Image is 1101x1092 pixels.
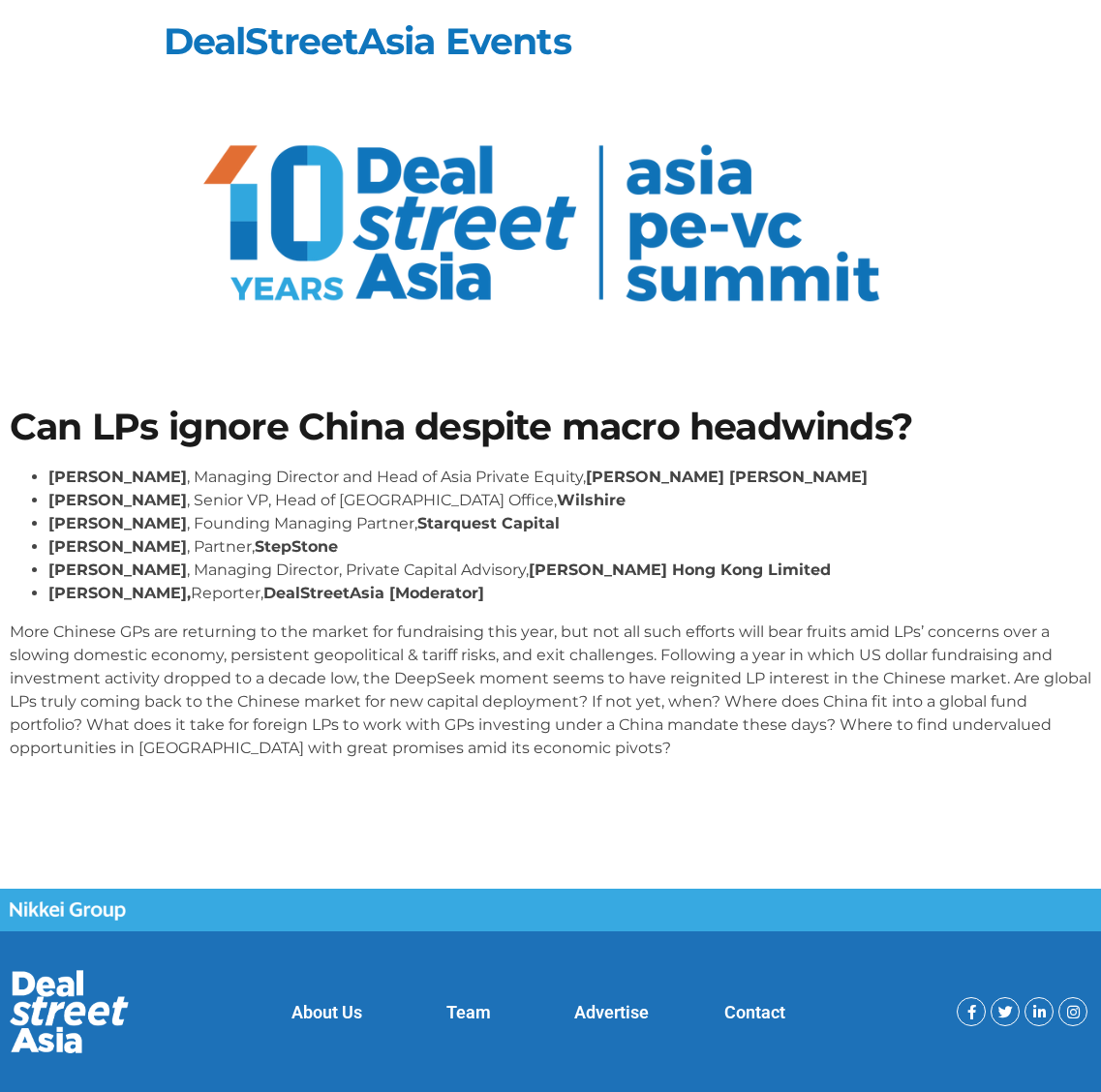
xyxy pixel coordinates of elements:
[48,535,1091,559] li: , Partner,
[529,561,831,579] strong: [PERSON_NAME] Hong Kong Limited
[48,489,1091,512] li: , Senior VP, Head of [GEOGRAPHIC_DATA] Office,
[417,514,560,532] strong: Starquest Capital
[48,491,187,509] strong: [PERSON_NAME]
[263,584,484,602] strong: DealStreetAsia [Moderator]
[446,1002,491,1022] a: Team
[724,1002,785,1022] a: Contact
[48,559,1091,582] li: , Managing Director, Private Capital Advisory,
[10,409,1091,445] h1: Can LPs ignore China despite macro headwinds?
[48,466,1091,489] li: , Managing Director and Head of Asia Private Equity,
[291,1002,362,1022] a: About Us
[255,537,338,556] strong: StepStone
[164,18,571,64] a: DealStreetAsia Events
[586,468,868,486] strong: [PERSON_NAME] [PERSON_NAME]
[48,514,187,532] strong: [PERSON_NAME]
[48,584,191,602] strong: [PERSON_NAME],
[574,1002,649,1022] a: Advertise
[557,491,626,509] strong: Wilshire
[48,561,187,579] strong: [PERSON_NAME]
[10,621,1091,760] p: More Chinese GPs are returning to the market for fundraising this year, but not all such efforts ...
[48,468,187,486] strong: [PERSON_NAME]
[48,537,187,556] strong: [PERSON_NAME]
[10,901,126,921] img: Nikkei Group
[48,582,1091,605] li: Reporter,
[48,512,1091,535] li: , Founding Managing Partner,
